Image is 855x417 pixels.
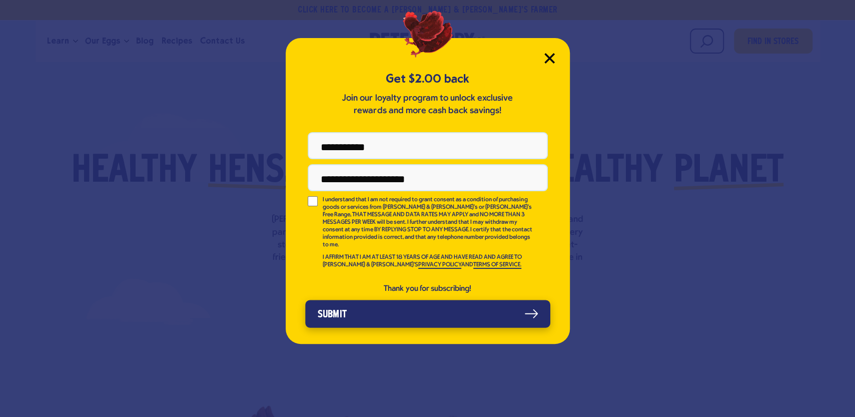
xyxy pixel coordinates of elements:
[305,300,550,327] button: Submit
[308,196,318,206] input: I understand that I am not required to grant consent as a condition of purchasing goods or servic...
[418,262,461,269] a: PRIVACY POLICY
[308,284,548,294] div: Thank you for subscribing!
[340,92,515,117] p: Join our loyalty program to unlock exclusive rewards and more cash back savings!
[473,262,521,269] a: TERMS OF SERVICE.
[323,196,534,249] p: I understand that I am not required to grant consent as a condition of purchasing goods or servic...
[544,53,555,64] button: Close Modal
[323,254,534,269] p: I AFFIRM THAT I AM AT LEAST 18 YEARS OF AGE AND HAVE READ AND AGREE TO [PERSON_NAME] & [PERSON_NA...
[308,71,548,87] h5: Get $2.00 back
